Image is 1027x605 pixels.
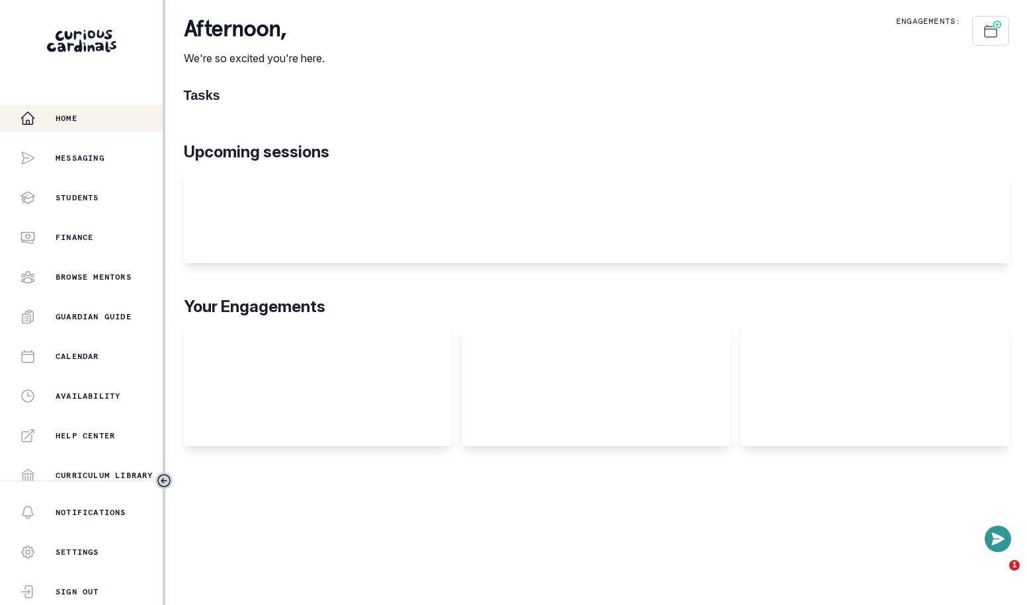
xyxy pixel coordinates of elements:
p: Settings [56,547,99,557]
span: 1 [1009,560,1020,571]
p: Availability [56,391,120,401]
p: afternoon , [184,16,325,42]
button: Open or close messaging widget [985,526,1011,552]
img: Curious Cardinals Logo [47,30,116,52]
p: Help Center [56,430,115,441]
iframe: Intercom live chat [982,560,1014,592]
p: We're so excited you're here. [184,50,325,66]
button: Schedule Sessions [972,16,1009,46]
p: Sign Out [56,586,99,597]
button: Toggle sidebar [155,472,173,489]
p: Curriculum Library [56,470,153,481]
p: Notifications [56,507,126,518]
p: Home [56,113,77,124]
p: Guardian Guide [56,311,132,322]
p: Students [56,192,99,203]
h1: Tasks [184,87,1009,103]
p: Your Engagements [184,295,1009,319]
p: Messaging [56,153,104,163]
p: Finance [56,232,93,243]
p: Calendar [56,351,99,362]
p: Browse Mentors [56,272,132,282]
p: Upcoming sessions [184,140,1009,164]
p: Engagements: [896,16,961,26]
